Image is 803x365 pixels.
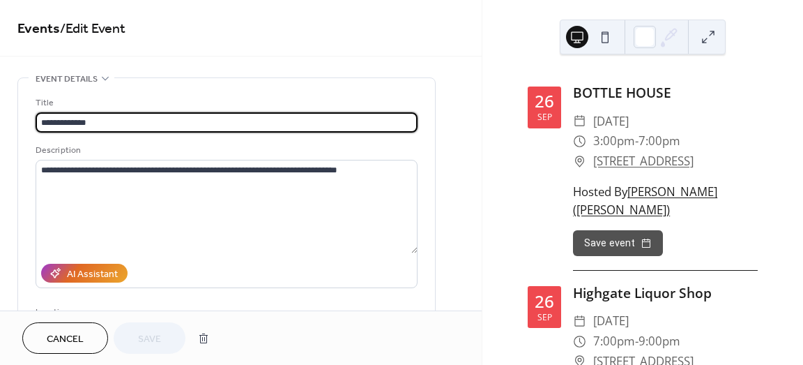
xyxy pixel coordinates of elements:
[36,96,415,110] div: Title
[573,112,586,132] div: ​
[573,283,758,304] div: Highgate Liquor Shop
[535,293,554,310] div: 26
[635,332,638,352] span: -
[593,151,694,172] a: [STREET_ADDRESS]
[593,112,629,132] span: [DATE]
[573,332,586,352] div: ​
[593,332,635,352] span: 7:00pm
[638,332,680,352] span: 9:00pm
[67,267,118,282] div: AI Assistant
[17,15,60,43] a: Events
[535,93,554,110] div: 26
[573,311,586,332] div: ​
[573,184,717,217] a: [PERSON_NAME] ([PERSON_NAME])
[36,305,415,320] div: Location
[638,131,680,151] span: 7:00pm
[537,113,552,121] div: Sep
[635,131,638,151] span: -
[573,183,758,218] div: Hosted By
[36,72,98,87] span: Event details
[573,83,758,103] div: BOTTLE HOUSE
[36,143,415,158] div: Description
[593,311,629,332] span: [DATE]
[41,264,128,283] button: AI Assistant
[22,322,108,354] button: Cancel
[60,15,125,43] span: / Edit Event
[573,230,663,257] button: Save event
[573,131,586,151] div: ​
[593,131,635,151] span: 3:00pm
[573,151,586,172] div: ​
[47,332,84,347] span: Cancel
[537,313,552,322] div: Sep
